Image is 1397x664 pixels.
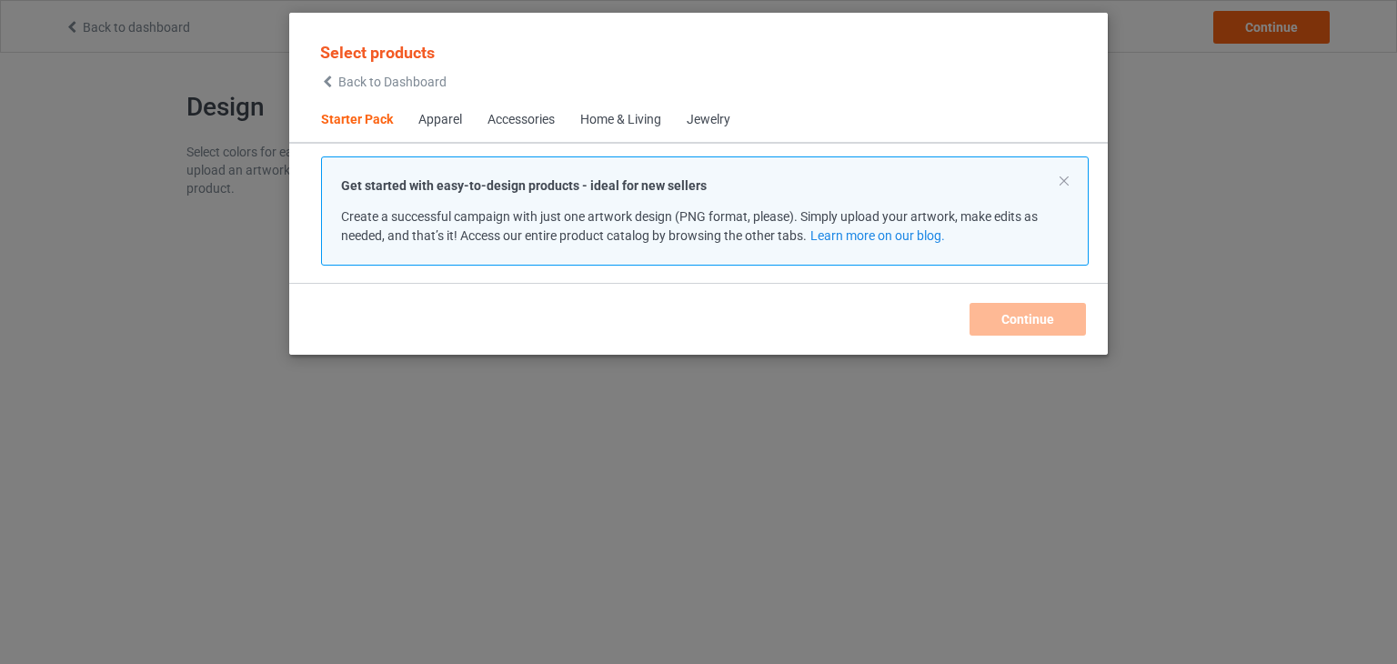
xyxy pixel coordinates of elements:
div: Jewelry [687,111,730,129]
div: Home & Living [580,111,661,129]
div: Accessories [487,111,555,129]
strong: Get started with easy-to-design products - ideal for new sellers [341,178,707,193]
span: Create a successful campaign with just one artwork design (PNG format, please). Simply upload you... [341,209,1038,243]
span: Back to Dashboard [338,75,447,89]
span: Starter Pack [308,98,406,142]
a: Learn more on our blog. [810,228,945,243]
span: Select products [320,43,435,62]
div: Apparel [418,111,462,129]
